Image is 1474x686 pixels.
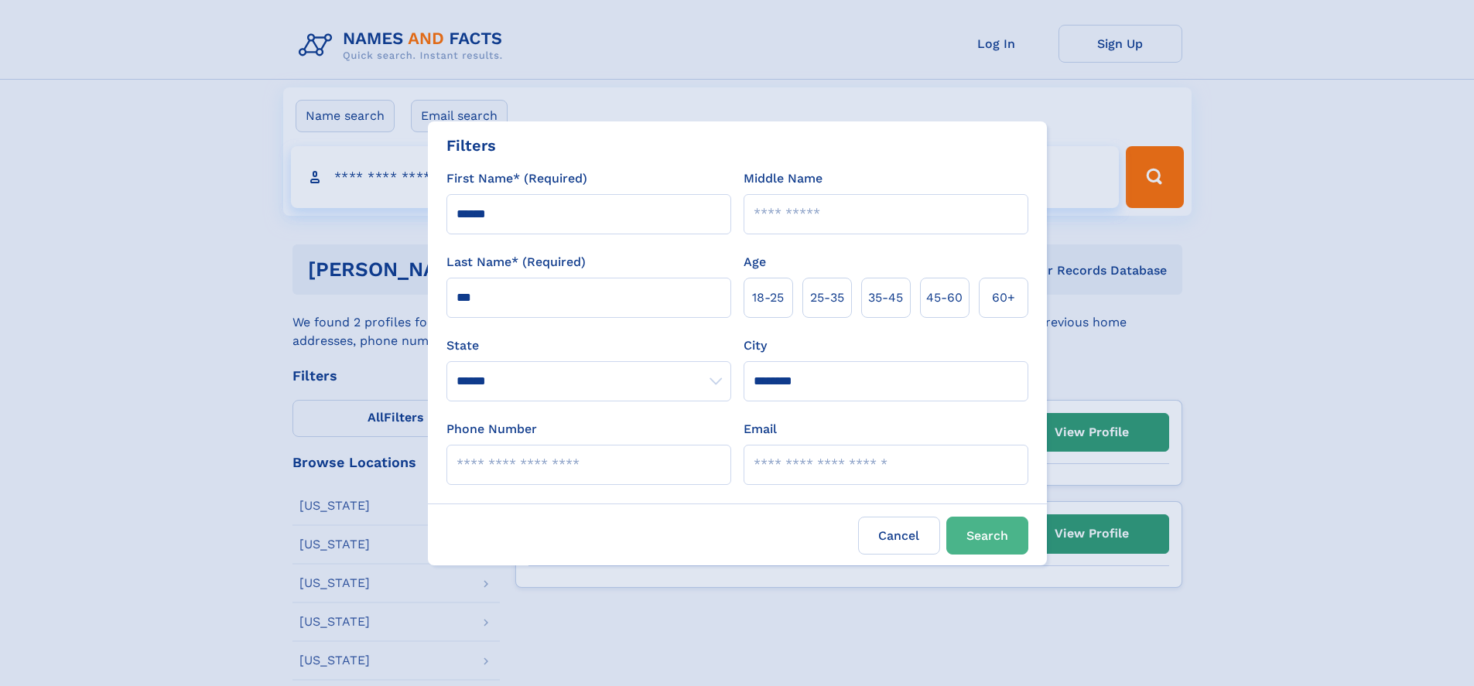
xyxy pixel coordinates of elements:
label: Age [744,253,766,271]
label: Cancel [858,517,940,555]
label: Phone Number [446,420,537,439]
label: Middle Name [744,169,822,188]
span: 60+ [992,288,1015,307]
div: Filters [446,134,496,157]
span: 35‑45 [868,288,903,307]
label: Last Name* (Required) [446,253,586,271]
span: 45‑60 [926,288,963,307]
button: Search [946,517,1028,555]
span: 18‑25 [752,288,784,307]
span: 25‑35 [810,288,844,307]
label: State [446,336,731,355]
label: First Name* (Required) [446,169,587,188]
label: Email [744,420,777,439]
label: City [744,336,767,355]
